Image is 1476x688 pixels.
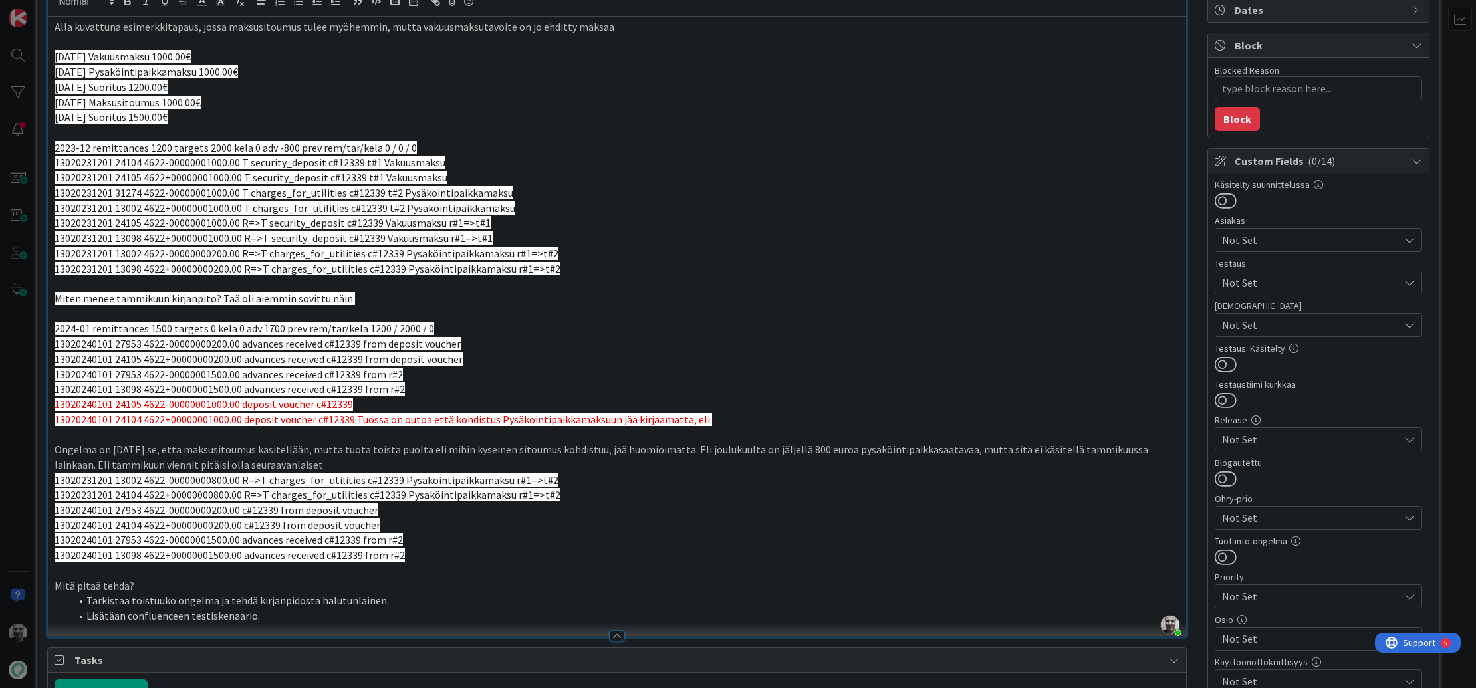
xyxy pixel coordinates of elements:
[1215,536,1422,546] div: Tuotanto-ongelma
[55,398,353,411] span: 13020240101 24105 4622-00000001000.00 deposit voucher c#12339
[55,518,380,532] span: 13020240101 24104 4622+00000000200.00 c#12339 from deposit voucher
[55,548,405,562] span: 13020240101 13098 4622+00000001500.00 advances received c#12339 from r#2
[1215,301,1422,310] div: [DEMOGRAPHIC_DATA]
[55,368,403,381] span: 13020240101 27953 4622-00000001500.00 advances received c#12339 from r#2
[1215,458,1422,467] div: Blogautettu
[1215,494,1422,503] div: Ohry-prio
[1215,64,1279,76] label: Blocked Reason
[55,533,403,546] span: 13020240101 27953 4622-00000001500.00 advances received c#12339 from r#2
[55,110,168,124] span: [DATE] Suoritus 1500.00€
[1222,587,1392,606] span: Not Set
[1215,615,1422,624] div: Osio
[1215,344,1422,353] div: Testaus: Käsitelty
[1222,317,1399,333] span: Not Set
[55,141,417,154] span: 2023-12 remittances 1200 targets 2000 kela 0 adv -800 prev rem/tar/kela 0 / 0 / 0
[55,578,1179,594] p: Mitä pitää tehdä?
[70,593,1179,608] li: Tarkistaa toistuuko ongelma ja tehdä kirjanpidosta halutunlainen.
[55,171,447,184] span: 13020231201 24105 4622+00000001000.00 T security_deposit c#12339 t#1 Vakuusmaksu
[1308,154,1335,168] span: ( 0/14 )
[1222,431,1399,447] span: Not Set
[1235,153,1405,169] span: Custom Fields
[55,80,168,94] span: [DATE] Suoritus 1200.00€
[55,50,191,63] span: [DATE] Vakuusmaksu 1000.00€
[55,382,405,396] span: 13020240101 13098 4622+00000001500.00 advances received c#12339 from r#2
[55,186,513,199] span: 13020231201 31274 4622-00000001000.00 T charges_for_utilities c#12339 t#2 Pysäköintipaikkamaksu
[55,322,434,335] span: 2024-01 remittances 1500 targets 0 kela 0 adv 1700 prev rem/tar/kela 1200 / 2000 / 0
[1235,37,1405,53] span: Block
[1222,509,1392,527] span: Not Set
[55,231,493,245] span: 13020231201 13098 4622+00000001000.00 R=>T security_deposit c#12339 Vakuusmaksu r#1=>t#1
[70,608,1179,624] li: Lisätään confluenceen testiskenaario.
[1222,232,1399,248] span: Not Set
[1161,616,1179,634] img: tqKemrXDoUfFrWkOAg8JRESluoW2xmj8.jpeg
[1215,380,1422,389] div: Testaustiimi kurkkaa
[69,5,72,16] div: 5
[1215,107,1260,131] button: Block
[1215,216,1422,225] div: Asiakas
[55,442,1179,472] p: Ongelma on [DATE] se, että maksusitoumus käsitellään, mutta tuota toista puolta eli mihin kyseine...
[1215,657,1422,667] div: Käyttöönottokriittisyys
[55,488,560,501] span: 13020231201 24104 4622+00000000800.00 R=>T charges_for_utilities c#12339 Pysäköintipaikkamaksu r#...
[1215,572,1422,582] div: Priority
[1222,631,1399,647] span: Not Set
[55,156,445,169] span: 13020231201 24104 4622-00000001000.00 T security_deposit c#12339 t#1 Vakuusmaksu
[74,652,1162,668] span: Tasks
[55,19,1179,35] p: Alla kuvattuna esimerkkitapaus, jossa maksusitoumus tulee myöhemmin, mutta vakuusmaksutavoite on ...
[1222,275,1399,290] span: Not Set
[1215,259,1422,268] div: Testaus
[28,2,61,18] span: Support
[1215,180,1422,189] div: Käsitelty suunnittelussa
[1235,2,1405,18] span: Dates
[55,247,558,260] span: 13020231201 13002 4622-00000000200.00 R=>T charges_for_utilities c#12339 Pysäköintipaikkamaksu r#...
[1215,415,1422,425] div: Release
[55,337,461,350] span: 13020240101 27953 4622-00000000200.00 advances received c#12339 from deposit voucher
[55,292,355,305] span: Miten menee tammikuun kirjanpito? Tää oli aiemmin sovittu näin:
[55,262,560,275] span: 13020231201 13098 4622+00000000200.00 R=>T charges_for_utilities c#12339 Pysäköintipaikkamaksu r#...
[55,352,463,366] span: 13020240101 24105 4622+00000000200.00 advances received c#12339 from deposit voucher
[55,96,201,109] span: [DATE] Maksusitoumus 1000.00€
[55,201,515,215] span: 13020231201 13002 4622+00000001000.00 T charges_for_utilities c#12339 t#2 Pysäköintipaikkamaksu
[55,473,558,487] span: 13020231201 13002 4622-00000000800.00 R=>T charges_for_utilities c#12339 Pysäköintipaikkamaksu r#...
[55,503,378,516] span: 13020240101 27953 4622-00000000200.00 c#12339 from deposit voucher
[55,65,238,78] span: [DATE] Pysäköintipaikkamaksu 1000.00€
[55,216,491,229] span: 13020231201 24105 4622-00000001000.00 R=>T security_deposit c#12339 Vakuusmaksu r#1=>t#1
[55,413,712,426] span: 13020240101 24104 4622+00000001000.00 deposit voucher c#12339 Tuossa on outoa että kohdistus Pysä...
